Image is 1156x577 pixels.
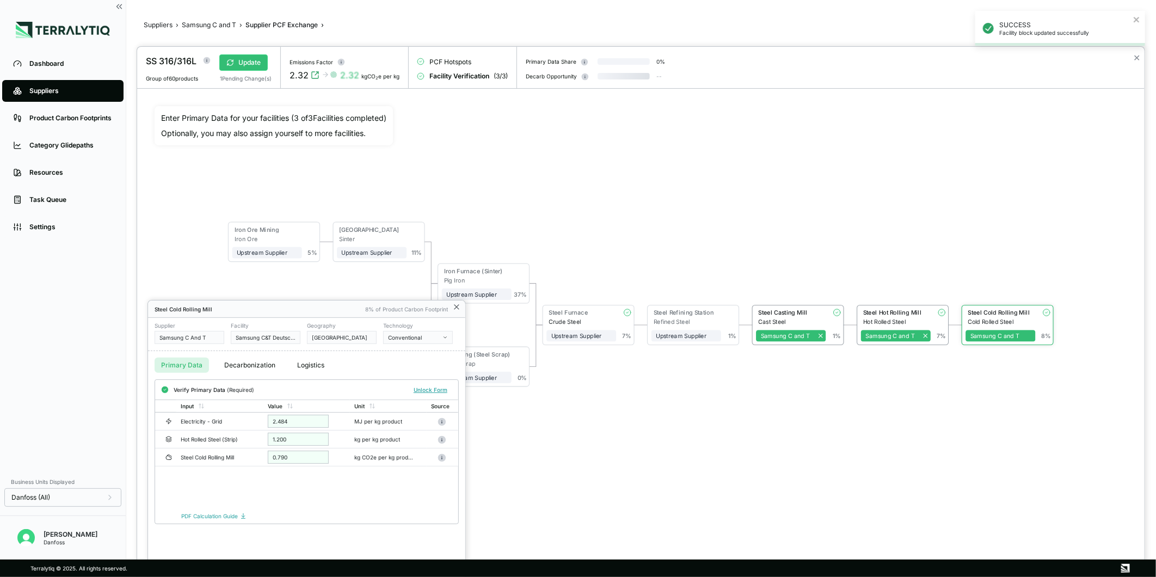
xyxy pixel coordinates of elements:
[268,433,329,446] div: 1.200
[174,386,254,393] div: Verify Primary Data
[409,384,452,395] button: Unlock Form
[307,322,377,329] div: Geography
[218,358,282,373] button: Decarbonization
[155,322,224,329] div: Supplier
[148,351,465,379] div: RFI tabs
[181,513,247,519] a: PDF Calculation Guide
[227,386,254,393] span: (Required)
[231,322,300,329] div: Facility
[268,403,282,409] div: Value
[181,436,250,443] div: Hot Rolled Steel (Strip)
[354,436,415,443] div: kg per kg product
[1133,15,1141,24] button: close
[312,334,372,341] div: [GEOGRAPHIC_DATA]
[268,451,329,464] div: 0.790
[181,418,250,425] div: Electricity - Grid
[354,418,415,425] div: MJ per kg product
[181,454,250,461] div: Steel Cold Rolling Mill
[236,334,296,341] div: Samsung C&T Deutschland GmbH - [GEOGRAPHIC_DATA]
[231,331,300,344] button: Samsung C&T Deutschland GmbH - [GEOGRAPHIC_DATA]
[268,415,329,428] div: 2.484
[354,403,365,409] div: Unit
[181,403,194,409] div: Input
[383,322,453,329] div: Technology
[999,29,1130,36] p: Facility block updated successfully
[155,358,209,373] button: Primary Data
[388,334,440,341] div: Conventional
[383,331,453,344] button: Conventional
[155,306,360,312] div: Steel Cold Rolling Mill
[431,403,450,409] div: Source
[307,331,377,344] button: [GEOGRAPHIC_DATA]
[365,306,448,312] div: 8% of Product Carbon Footprint
[291,358,331,373] button: Logistics
[159,334,219,341] div: Samsung C And T
[155,331,224,344] button: Samsung C And T
[354,454,415,461] div: kg CO2e per kg product
[999,21,1130,29] p: SUCCESS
